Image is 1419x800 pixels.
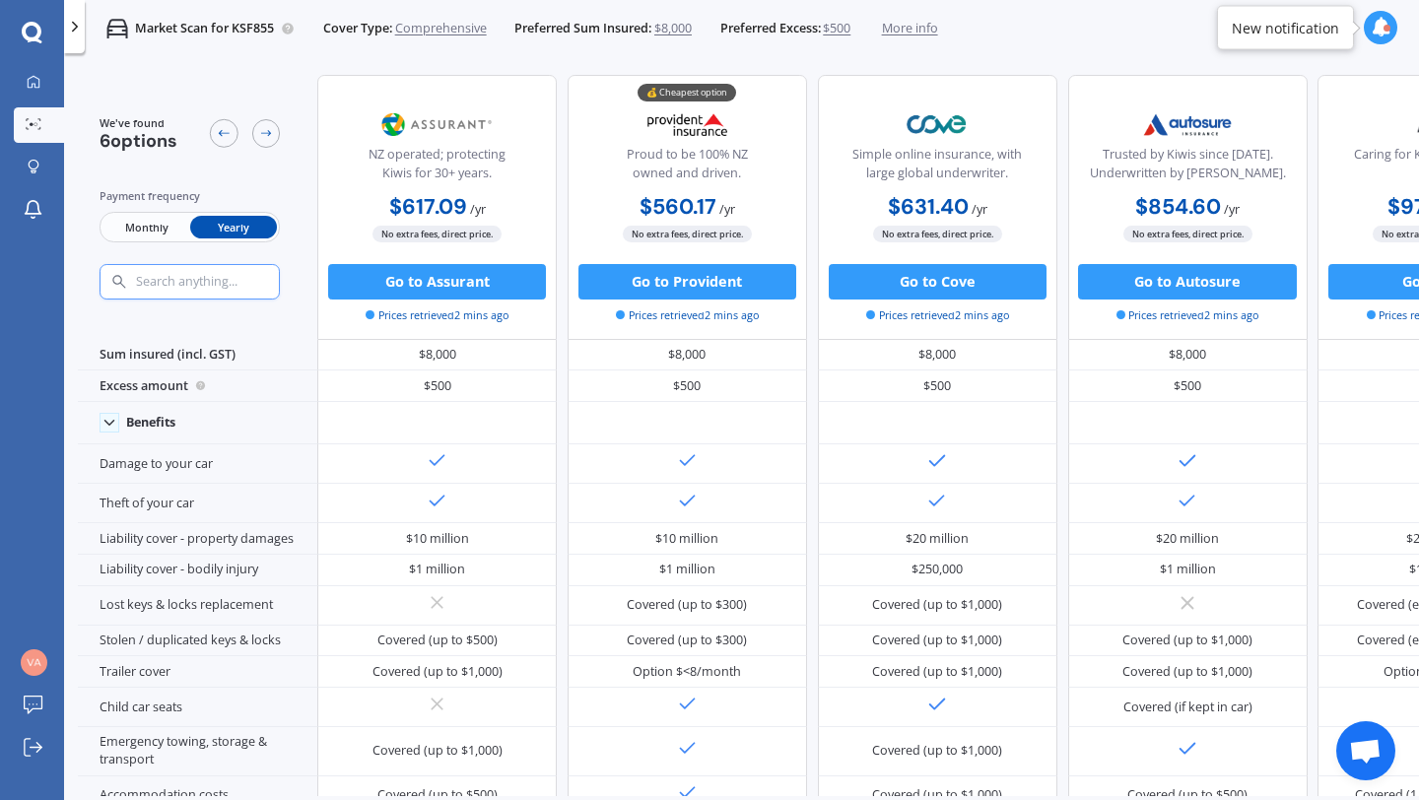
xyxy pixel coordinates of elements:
[1078,264,1296,300] button: Go to Autosure
[389,193,467,221] b: $617.09
[972,201,987,218] span: / yr
[638,84,736,101] div: 💰 Cheapest option
[100,115,177,131] span: We've found
[640,193,716,221] b: $560.17
[1336,721,1395,780] div: Open chat
[78,555,317,586] div: Liability cover - bodily injury
[629,102,746,147] img: Provident.png
[823,20,850,37] span: $500
[818,370,1057,402] div: $500
[912,561,963,578] div: $250,000
[906,530,969,548] div: $20 million
[323,20,392,37] span: Cover Type:
[866,307,1009,323] span: Prices retrieved 2 mins ago
[627,632,747,649] div: Covered (up to $300)
[372,742,503,760] div: Covered (up to $1,000)
[872,596,1002,614] div: Covered (up to $1,000)
[78,340,317,371] div: Sum insured (incl. GST)
[409,561,465,578] div: $1 million
[78,688,317,727] div: Child car seats
[1122,632,1252,649] div: Covered (up to $1,000)
[78,523,317,555] div: Liability cover - property damages
[1160,561,1216,578] div: $1 million
[377,632,498,649] div: Covered (up to $500)
[317,370,557,402] div: $500
[378,102,496,147] img: Assurant.png
[1068,340,1308,371] div: $8,000
[568,370,807,402] div: $500
[888,193,969,221] b: $631.40
[1122,663,1252,681] div: Covered (up to $1,000)
[879,102,996,147] img: Cove.webp
[1135,193,1221,221] b: $854.60
[1129,102,1247,147] img: Autosure.webp
[655,530,718,548] div: $10 million
[78,626,317,657] div: Stolen / duplicated keys & locks
[719,201,735,218] span: / yr
[78,444,317,484] div: Damage to your car
[106,18,128,39] img: car.f15378c7a67c060ca3f3.svg
[135,20,274,37] p: Market Scan for KSF855
[872,663,1002,681] div: Covered (up to $1,000)
[829,264,1047,300] button: Go to Cove
[366,307,508,323] span: Prices retrieved 2 mins ago
[514,20,651,37] span: Preferred Sum Insured:
[872,742,1002,760] div: Covered (up to $1,000)
[633,663,741,681] div: Option $<8/month
[833,146,1042,190] div: Simple online insurance, with large global underwriter.
[1224,201,1240,218] span: / yr
[1083,146,1292,190] div: Trusted by Kiwis since [DATE]. Underwritten by [PERSON_NAME].
[134,274,314,290] input: Search anything...
[1232,18,1339,37] div: New notification
[1123,226,1252,242] span: No extra fees, direct price.
[578,264,796,300] button: Go to Provident
[317,340,557,371] div: $8,000
[395,20,487,37] span: Comprehensive
[659,561,715,578] div: $1 million
[582,146,791,190] div: Proud to be 100% NZ owned and driven.
[1123,699,1252,716] div: Covered (if kept in car)
[372,663,503,681] div: Covered (up to $1,000)
[333,146,542,190] div: NZ operated; protecting Kiwis for 30+ years.
[78,586,317,626] div: Lost keys & locks replacement
[470,201,486,218] span: / yr
[616,307,759,323] span: Prices retrieved 2 mins ago
[190,216,277,238] span: Yearly
[78,727,317,776] div: Emergency towing, storage & transport
[78,656,317,688] div: Trailer cover
[372,226,502,242] span: No extra fees, direct price.
[21,649,47,676] img: baef1ecf75bc58abfe014c150ab81b5d
[654,20,692,37] span: $8,000
[1116,307,1259,323] span: Prices retrieved 2 mins ago
[406,530,469,548] div: $10 million
[328,264,546,300] button: Go to Assurant
[102,216,189,238] span: Monthly
[1068,370,1308,402] div: $500
[78,484,317,523] div: Theft of your car
[623,226,752,242] span: No extra fees, direct price.
[627,596,747,614] div: Covered (up to $300)
[720,20,821,37] span: Preferred Excess:
[818,340,1057,371] div: $8,000
[100,129,177,153] span: 6 options
[568,340,807,371] div: $8,000
[126,415,175,431] div: Benefits
[1156,530,1219,548] div: $20 million
[873,226,1002,242] span: No extra fees, direct price.
[882,20,938,37] span: More info
[78,370,317,402] div: Excess amount
[872,632,1002,649] div: Covered (up to $1,000)
[100,187,281,205] div: Payment frequency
